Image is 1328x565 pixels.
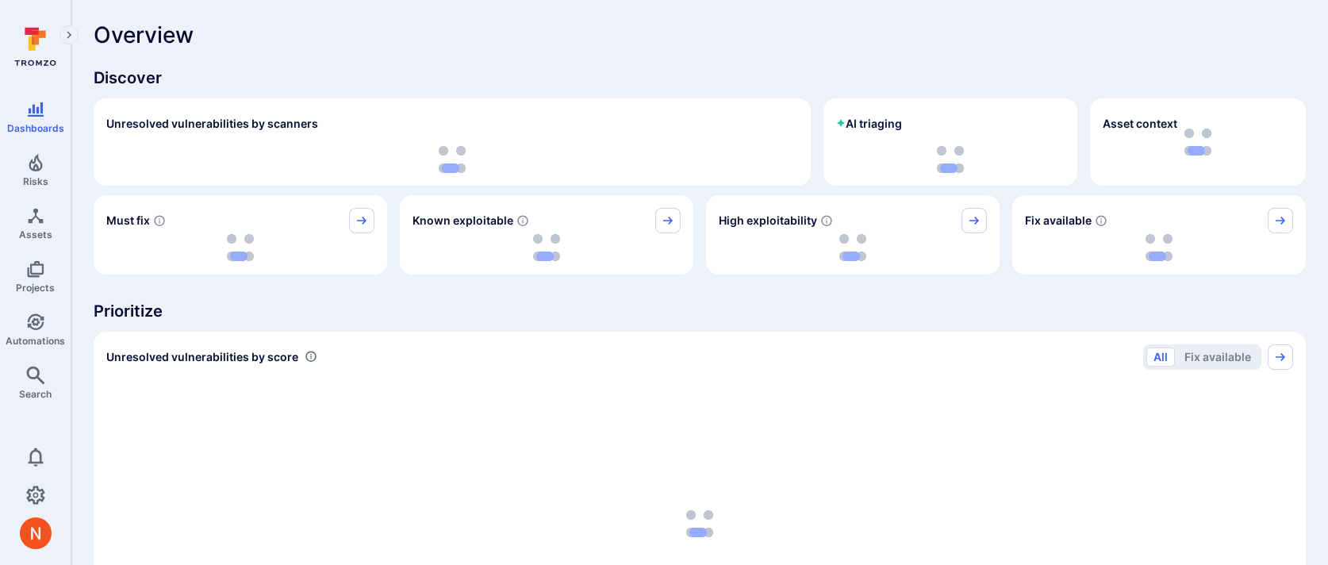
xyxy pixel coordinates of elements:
div: Number of vulnerabilities in status 'Open' 'Triaged' and 'In process' grouped by score [305,348,317,365]
span: Prioritize [94,300,1306,322]
div: High exploitability [706,195,1000,275]
h2: Unresolved vulnerabilities by scanners [106,116,318,132]
span: Automations [6,335,65,347]
img: Loading... [839,234,866,261]
svg: EPSS score ≥ 0.7 [820,214,833,227]
div: Fix available [1012,195,1306,275]
span: Risks [23,175,48,187]
img: Loading... [227,234,254,261]
span: Asset context [1103,116,1177,132]
span: High exploitability [719,213,817,229]
div: loading spinner [836,146,1065,173]
span: Discover [94,67,1306,89]
img: Loading... [1146,234,1173,261]
div: loading spinner [106,233,374,262]
span: Overview [94,22,194,48]
div: loading spinner [719,233,987,262]
span: Projects [16,282,55,294]
span: Known exploitable [413,213,513,229]
div: Neeren Patki [20,517,52,549]
svg: Risk score >=40 , missed SLA [153,214,166,227]
span: Search [19,388,52,400]
div: loading spinner [106,146,798,173]
img: ACg8ocIprwjrgDQnDsNSk9Ghn5p5-B8DpAKWoJ5Gi9syOE4K59tr4Q=s96-c [20,517,52,549]
h2: AI triaging [836,116,902,132]
img: Loading... [533,234,560,261]
img: Loading... [439,146,466,173]
div: loading spinner [413,233,681,262]
span: Dashboards [7,122,64,134]
div: loading spinner [1025,233,1293,262]
div: Known exploitable [400,195,693,275]
button: Expand navigation menu [59,25,79,44]
svg: Confirmed exploitable by KEV [516,214,529,227]
button: All [1146,348,1175,367]
span: Must fix [106,213,150,229]
button: Fix available [1177,348,1258,367]
svg: Vulnerabilities with fix available [1095,214,1107,227]
img: Loading... [937,146,964,173]
img: Loading... [686,510,713,537]
span: Assets [19,229,52,240]
div: Must fix [94,195,387,275]
span: Unresolved vulnerabilities by score [106,349,298,365]
i: Expand navigation menu [63,29,75,42]
span: Fix available [1025,213,1092,229]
